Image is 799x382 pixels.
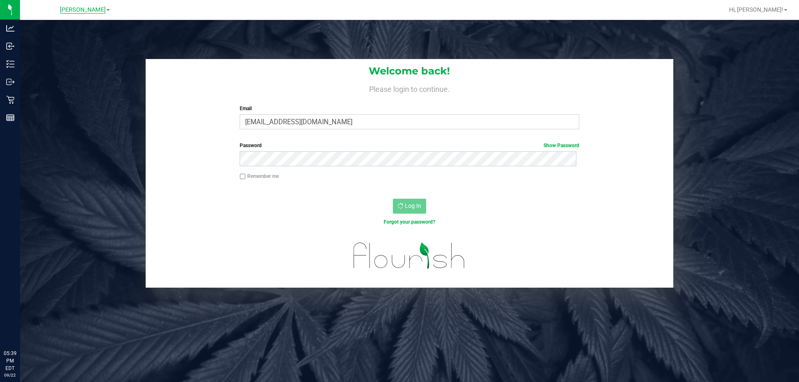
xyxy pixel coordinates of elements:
[405,202,421,209] span: Log In
[729,6,783,13] span: Hi, [PERSON_NAME]!
[6,113,15,122] inline-svg: Reports
[240,173,279,180] label: Remember me
[6,42,15,50] inline-svg: Inbound
[384,219,435,225] a: Forgot your password?
[343,234,475,277] img: flourish_logo.svg
[6,60,15,68] inline-svg: Inventory
[146,83,673,93] h4: Please login to continue.
[543,143,579,148] a: Show Password
[4,372,16,378] p: 09/22
[6,96,15,104] inline-svg: Retail
[146,66,673,76] h1: Welcome back!
[60,6,106,14] span: [PERSON_NAME]
[240,105,579,112] label: Email
[6,24,15,32] inline-svg: Analytics
[240,143,262,148] span: Password
[393,199,426,214] button: Log In
[4,350,16,372] p: 05:39 PM EDT
[240,174,246,180] input: Remember me
[6,78,15,86] inline-svg: Outbound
